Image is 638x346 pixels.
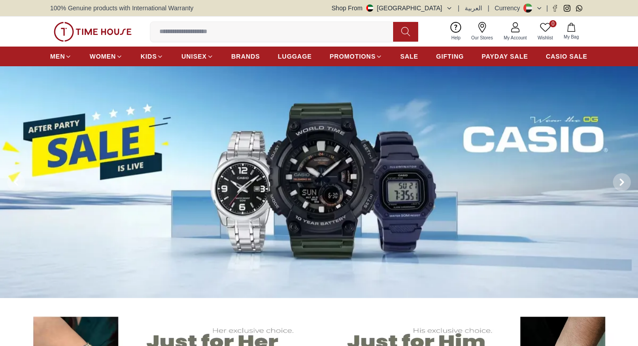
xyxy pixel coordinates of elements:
button: العربية [465,4,482,13]
span: KIDS [141,52,157,61]
a: WOMEN [90,48,123,64]
a: MEN [50,48,72,64]
span: Wishlist [534,34,557,41]
span: PAYDAY SALE [482,52,528,61]
span: | [458,4,460,13]
span: BRANDS [231,52,260,61]
span: Our Stores [468,34,497,41]
span: | [546,4,548,13]
span: 100% Genuine products with International Warranty [50,4,193,13]
a: Instagram [564,5,570,12]
span: LUGGAGE [278,52,312,61]
span: My Bag [560,34,582,40]
span: CASIO SALE [546,52,587,61]
span: WOMEN [90,52,116,61]
a: GIFTING [436,48,464,64]
div: Currency [495,4,524,13]
span: 0 [549,20,557,27]
a: SALE [400,48,418,64]
a: KIDS [141,48,163,64]
span: GIFTING [436,52,464,61]
span: MEN [50,52,65,61]
a: Whatsapp [576,5,582,12]
a: UNISEX [181,48,213,64]
a: LUGGAGE [278,48,312,64]
a: Our Stores [466,20,498,43]
a: PAYDAY SALE [482,48,528,64]
a: 0Wishlist [532,20,558,43]
span: My Account [500,34,531,41]
a: Help [446,20,466,43]
span: Help [448,34,464,41]
span: PROMOTIONS [330,52,376,61]
span: SALE [400,52,418,61]
img: United Arab Emirates [366,4,373,12]
img: ... [54,22,132,42]
button: Shop From[GEOGRAPHIC_DATA] [332,4,453,13]
a: BRANDS [231,48,260,64]
a: PROMOTIONS [330,48,382,64]
a: CASIO SALE [546,48,587,64]
span: UNISEX [181,52,206,61]
a: Facebook [552,5,558,12]
button: My Bag [558,21,584,42]
span: | [488,4,489,13]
